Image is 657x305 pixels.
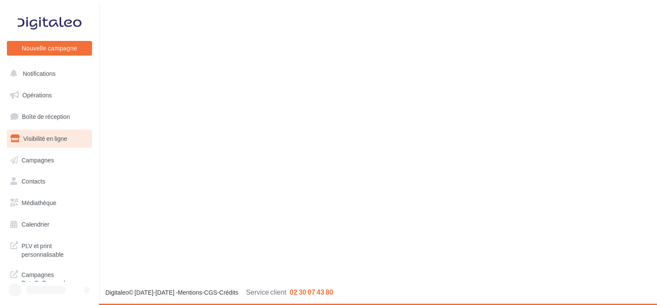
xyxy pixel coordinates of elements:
[23,70,55,77] span: Notifications
[290,288,333,296] span: 02 30 07 43 80
[5,172,94,190] a: Contacts
[5,215,94,233] a: Calendrier
[5,265,94,291] a: Campagnes DataOnDemand
[5,237,94,262] a: PLV et print personnalisable
[5,86,94,104] a: Opérations
[22,113,70,120] span: Boîte de réception
[21,269,89,287] span: Campagnes DataOnDemand
[246,288,286,296] span: Service client
[21,221,49,228] span: Calendrier
[22,91,52,99] span: Opérations
[105,289,333,296] span: © [DATE]-[DATE] - - -
[21,199,56,206] span: Médiathèque
[7,41,92,56] button: Nouvelle campagne
[105,289,129,296] a: Digitaleo
[21,240,89,258] span: PLV et print personnalisable
[219,289,238,296] a: Crédits
[5,151,94,169] a: Campagnes
[21,156,54,163] span: Campagnes
[23,135,67,142] span: Visibilité en ligne
[5,65,90,83] button: Notifications
[204,289,217,296] a: CGS
[5,107,94,126] a: Boîte de réception
[178,289,202,296] a: Mentions
[5,194,94,212] a: Médiathèque
[5,130,94,148] a: Visibilité en ligne
[21,177,45,185] span: Contacts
